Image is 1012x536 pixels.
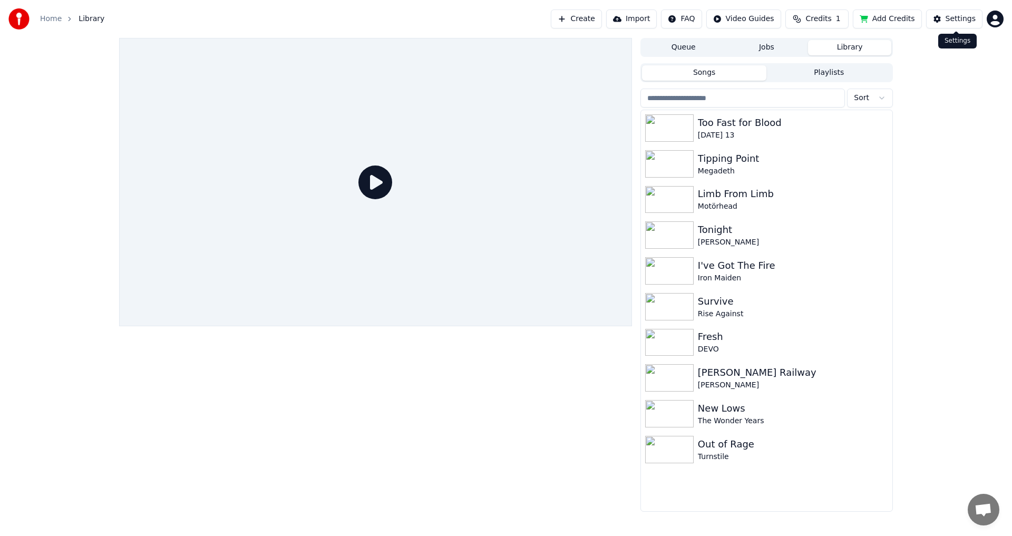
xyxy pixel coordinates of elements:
button: Playlists [766,65,891,81]
div: The Wonder Years [698,416,888,426]
div: Motörhead [698,201,888,212]
div: New Lows [698,401,888,416]
div: Tipping Point [698,151,888,166]
button: Library [808,40,891,55]
div: [DATE] 13 [698,130,888,141]
a: Home [40,14,62,24]
div: [PERSON_NAME] [698,237,888,248]
div: Rise Against [698,309,888,319]
button: Songs [642,65,767,81]
span: Sort [854,93,869,103]
button: Queue [642,40,725,55]
span: 1 [836,14,841,24]
div: Too Fast for Blood [698,115,888,130]
button: Settings [926,9,982,28]
div: DEVO [698,344,888,355]
div: Open chat [968,494,999,525]
button: Add Credits [853,9,922,28]
div: Limb From Limb [698,187,888,201]
div: Iron Maiden [698,273,888,284]
div: Settings [946,14,976,24]
div: Turnstile [698,452,888,462]
img: youka [8,8,30,30]
button: Credits1 [785,9,849,28]
span: Credits [805,14,831,24]
nav: breadcrumb [40,14,104,24]
div: Fresh [698,329,888,344]
div: Tonight [698,222,888,237]
div: Settings [938,34,977,48]
div: Out of Rage [698,437,888,452]
button: FAQ [661,9,702,28]
div: Megadeth [698,166,888,177]
button: Create [551,9,602,28]
div: [PERSON_NAME] [698,380,888,391]
div: Survive [698,294,888,309]
div: [PERSON_NAME] Railway [698,365,888,380]
button: Import [606,9,657,28]
button: Video Guides [706,9,781,28]
div: I've Got The Fire [698,258,888,273]
span: Library [79,14,104,24]
button: Jobs [725,40,809,55]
